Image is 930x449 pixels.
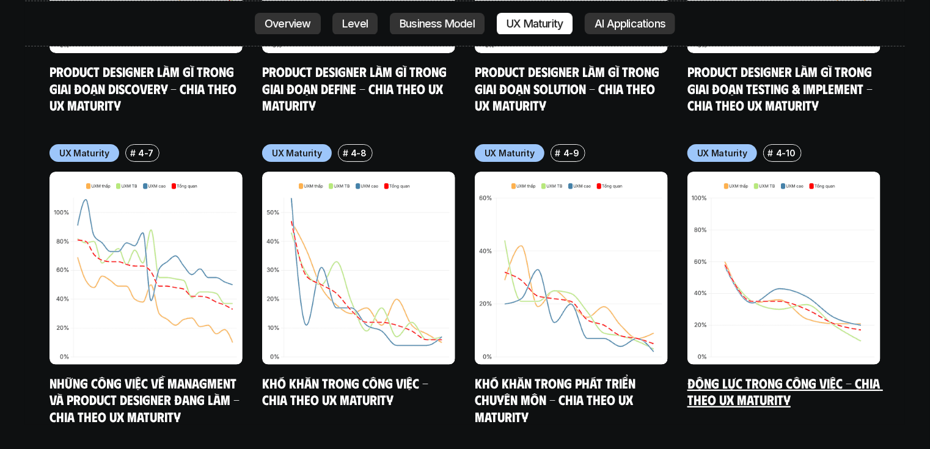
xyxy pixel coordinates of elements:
[595,17,665,29] p: AI Applications
[555,148,561,158] h6: #
[262,374,431,408] a: Khó khăn trong công việc - Chia theo UX Maturity
[697,147,747,159] p: UX Maturity
[776,147,796,159] p: 4-10
[49,374,243,425] a: Những công việc về Managment và Product Designer đang làm - Chia theo UX Maturity
[475,63,662,113] a: Product Designer làm gì trong giai đoạn Solution - Chia theo UX Maturity
[687,374,883,408] a: Động lực trong công việc - Chia theo UX Maturity
[342,17,368,29] p: Level
[485,147,535,159] p: UX Maturity
[272,147,322,159] p: UX Maturity
[351,147,367,159] p: 4-8
[563,147,579,159] p: 4-9
[475,374,639,425] a: Khó khăn trong phát triển chuyên môn - Chia theo UX Maturity
[507,17,563,29] p: UX Maturity
[585,12,675,34] a: AI Applications
[687,63,876,113] a: Product Designer làm gì trong giai đoạn Testing & Implement - Chia theo UX Maturity
[768,148,774,158] h6: #
[49,63,240,113] a: Product Designer làm gì trong giai đoạn Discovery - Chia theo UX Maturity
[497,12,573,34] a: UX Maturity
[265,17,311,29] p: Overview
[255,12,321,34] a: Overview
[400,17,475,29] p: Business Model
[59,147,109,159] p: UX Maturity
[343,148,348,158] h6: #
[332,12,378,34] a: Level
[130,148,136,158] h6: #
[262,63,450,113] a: Product Designer làm gì trong giai đoạn Define - Chia theo UX Maturity
[390,12,485,34] a: Business Model
[138,147,153,159] p: 4-7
